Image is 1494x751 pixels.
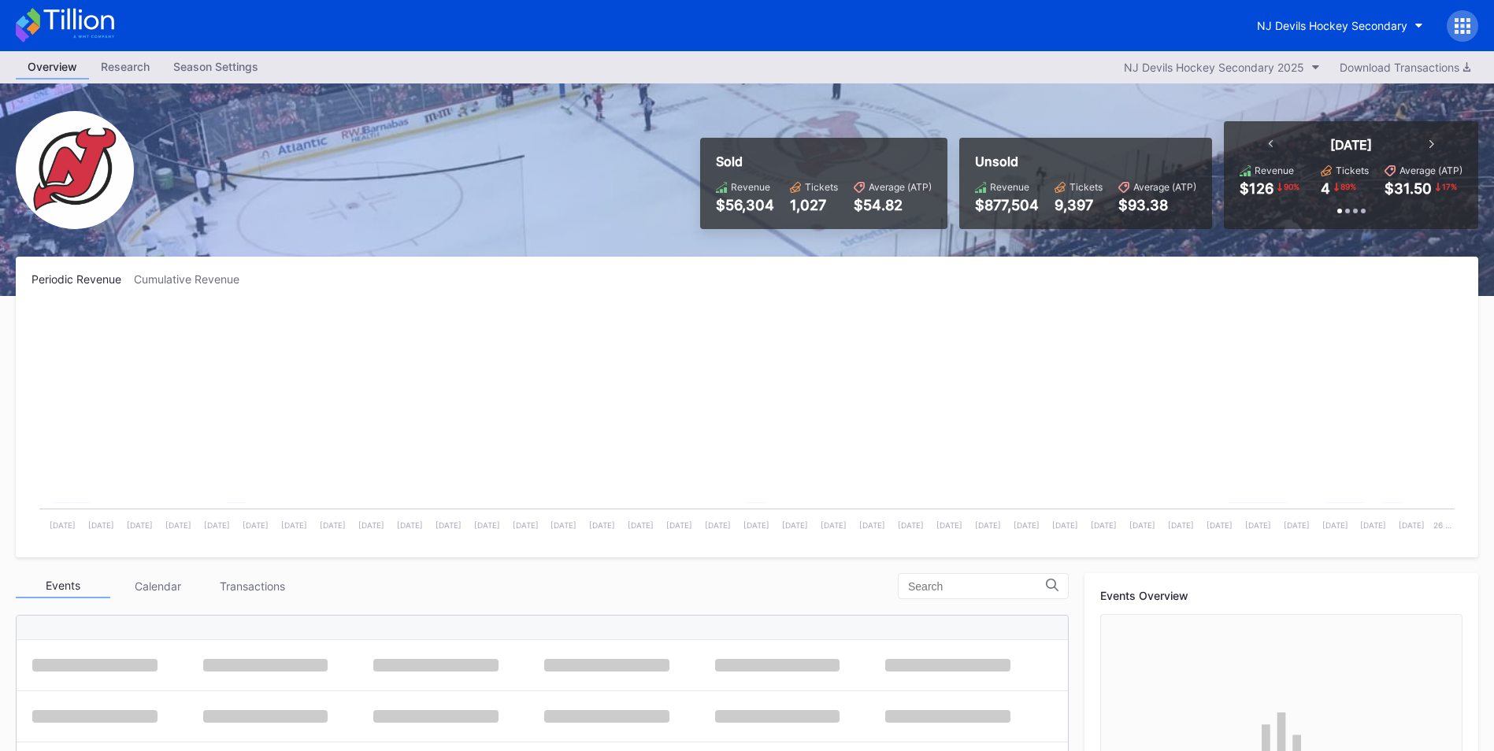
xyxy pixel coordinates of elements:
div: 1,027 [790,197,838,213]
div: Research [89,55,161,78]
div: Average (ATP) [1399,165,1462,176]
div: $126 [1240,180,1273,197]
text: [DATE] [628,520,654,530]
div: $93.38 [1118,197,1196,213]
text: [DATE] [474,520,500,530]
text: [DATE] [705,520,731,530]
div: Revenue [731,181,770,193]
div: [DATE] [1330,137,1372,153]
text: [DATE] [551,520,576,530]
text: [DATE] [50,520,76,530]
text: [DATE] [1284,520,1310,530]
div: 17 % [1440,180,1459,193]
div: $31.50 [1385,180,1432,197]
text: [DATE] [204,520,230,530]
button: Download Transactions [1332,57,1478,78]
text: [DATE] [1399,520,1425,530]
text: [DATE] [1360,520,1386,530]
div: NJ Devils Hockey Secondary 2025 [1124,61,1304,74]
button: NJ Devils Hockey Secondary 2025 [1116,57,1328,78]
div: Calendar [110,574,205,598]
a: Season Settings [161,55,270,80]
div: 89 % [1339,180,1358,193]
div: Tickets [1336,165,1369,176]
svg: Chart title [32,305,1462,542]
div: Season Settings [161,55,270,78]
text: [DATE] [281,520,307,530]
text: [DATE] [1014,520,1040,530]
text: [DATE] [859,520,885,530]
text: [DATE] [1129,520,1155,530]
text: [DATE] [743,520,769,530]
text: [DATE] [320,520,346,530]
button: NJ Devils Hockey Secondary [1245,11,1435,40]
div: $56,304 [716,197,774,213]
text: [DATE] [1168,520,1194,530]
text: [DATE] [1322,520,1348,530]
text: [DATE] [975,520,1001,530]
img: NJ_Devils_Hockey_Secondary.png [16,111,134,229]
a: Research [89,55,161,80]
text: 26 … [1433,520,1451,530]
text: [DATE] [1052,520,1078,530]
text: [DATE] [936,520,962,530]
text: [DATE] [589,520,615,530]
text: [DATE] [358,520,384,530]
text: [DATE] [1207,520,1233,530]
text: [DATE] [165,520,191,530]
text: [DATE] [821,520,847,530]
div: Sold [716,154,932,169]
div: Revenue [1255,165,1294,176]
div: 90 % [1282,180,1301,193]
div: 9,397 [1055,197,1103,213]
div: $877,504 [975,197,1039,213]
div: Tickets [1070,181,1103,193]
div: Cumulative Revenue [134,272,252,286]
a: Overview [16,55,89,80]
div: 4 [1321,180,1330,197]
text: [DATE] [436,520,462,530]
text: [DATE] [397,520,423,530]
text: [DATE] [1091,520,1117,530]
text: [DATE] [898,520,924,530]
text: [DATE] [243,520,269,530]
div: Tickets [805,181,838,193]
text: [DATE] [782,520,808,530]
text: [DATE] [1245,520,1271,530]
div: Revenue [990,181,1029,193]
text: [DATE] [88,520,114,530]
div: Transactions [205,574,299,598]
text: [DATE] [127,520,153,530]
text: [DATE] [513,520,539,530]
div: Periodic Revenue [32,272,134,286]
div: Events [16,574,110,598]
input: Search [908,580,1046,593]
div: $54.82 [854,197,932,213]
div: Unsold [975,154,1196,169]
div: Average (ATP) [869,181,932,193]
div: Events Overview [1100,589,1462,602]
text: [DATE] [666,520,692,530]
div: Download Transactions [1340,61,1470,74]
div: NJ Devils Hockey Secondary [1257,19,1407,32]
div: Average (ATP) [1133,181,1196,193]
